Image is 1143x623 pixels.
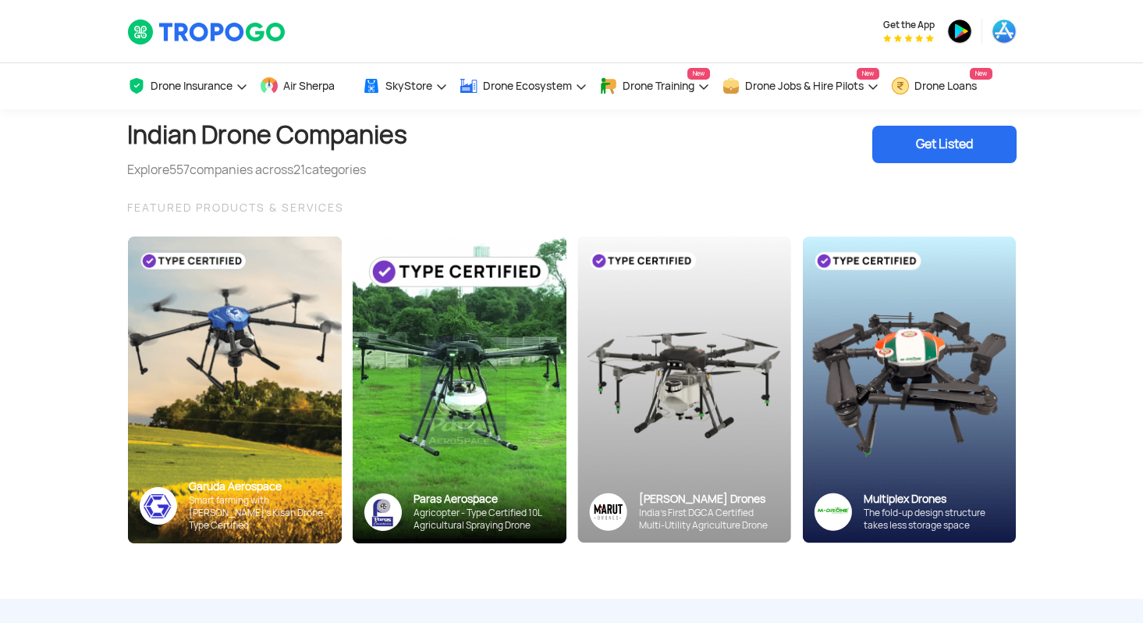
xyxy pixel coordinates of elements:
[127,63,248,109] a: Drone Insurance
[127,198,1017,217] div: FEATURED PRODUCTS & SERVICES
[722,63,879,109] a: Drone Jobs & Hire PilotsNew
[483,80,572,92] span: Drone Ecosystem
[589,493,627,531] img: Group%2036313.png
[362,63,448,109] a: SkyStore
[623,80,694,92] span: Drone Training
[127,109,407,161] h1: Indian Drone Companies
[864,492,1004,507] div: Multiplex Drones
[639,507,779,532] div: India’s First DGCA Certified Multi-Utility Agriculture Drone
[414,492,555,507] div: Paras Aerospace
[151,80,233,92] span: Drone Insurance
[639,492,779,507] div: [PERSON_NAME] Drones
[872,126,1017,163] div: Get Listed
[260,63,350,109] a: Air Sherpa
[687,68,710,80] span: New
[414,507,555,532] div: Agricopter - Type Certified 10L Agricultural Spraying Drone
[914,80,977,92] span: Drone Loans
[364,493,402,531] img: paras-logo-banner.png
[293,162,305,178] span: 21
[814,493,852,531] img: ic_multiplex_sky.png
[864,507,1004,532] div: The fold-up design structure takes less storage space
[970,68,992,80] span: New
[460,63,587,109] a: Drone Ecosystem
[127,19,287,45] img: TropoGo Logo
[947,19,972,44] img: ic_playstore.png
[599,63,710,109] a: Drone TrainingNew
[140,487,177,525] img: ic_garuda_sky.png
[127,161,407,180] div: Explore companies across categories
[283,80,335,92] span: Air Sherpa
[891,63,992,109] a: Drone LoansNew
[385,80,432,92] span: SkyStore
[857,68,879,80] span: New
[883,19,935,31] span: Get the App
[992,19,1017,44] img: ic_appstore.png
[189,494,330,532] div: Smart farming with [PERSON_NAME]’s Kisan Drone - Type Certified
[577,237,791,543] img: bg_marut_sky.png
[189,479,330,494] div: Garuda Aerospace
[883,34,934,42] img: App Raking
[128,237,342,543] img: bg_garuda_sky.png
[802,237,1016,543] img: bg_multiplex_sky.png
[169,162,190,178] span: 557
[745,80,864,92] span: Drone Jobs & Hire Pilots
[353,237,566,543] img: paras-card.png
